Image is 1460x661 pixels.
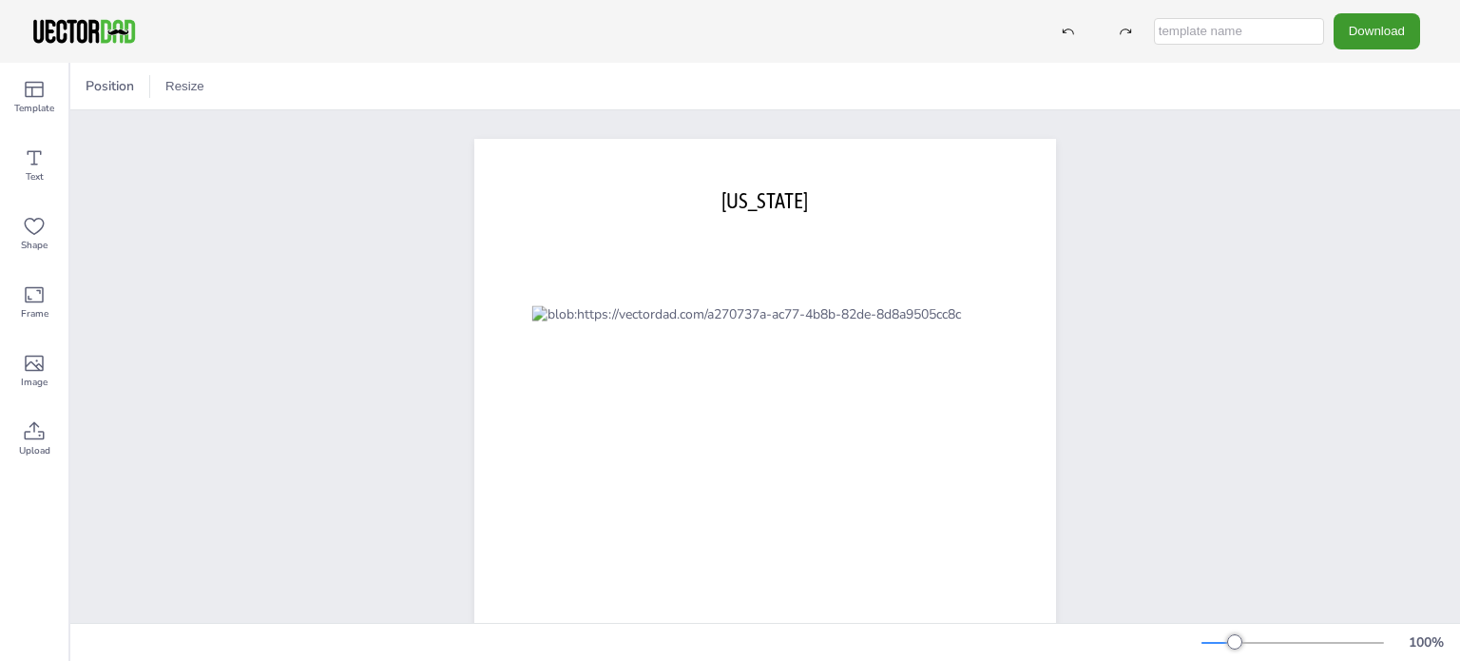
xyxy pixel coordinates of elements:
div: 100 % [1403,633,1449,651]
button: Resize [158,71,212,102]
span: Frame [21,306,48,321]
input: template name [1154,18,1324,45]
span: Template [14,101,54,116]
span: Image [21,375,48,390]
span: Upload [19,443,50,458]
span: Position [82,77,138,95]
span: Shape [21,238,48,253]
span: Text [26,169,44,185]
img: VectorDad-1.png [30,17,138,46]
span: [US_STATE] [721,188,808,213]
button: Download [1334,13,1420,49]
